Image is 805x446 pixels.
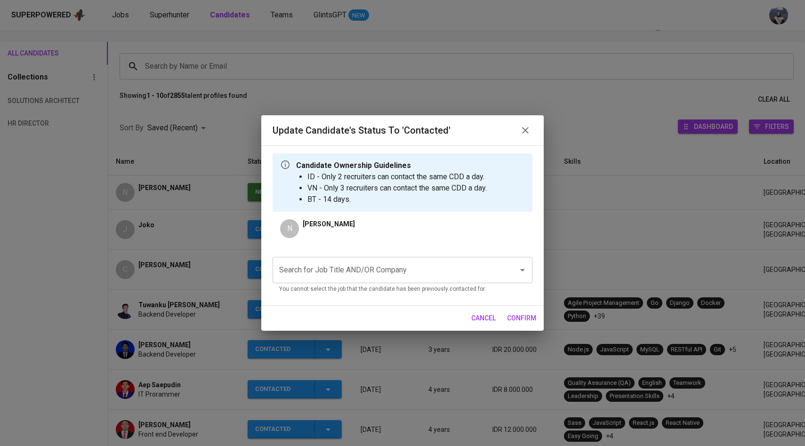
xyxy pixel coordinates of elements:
[307,194,487,205] li: BT - 14 days.
[516,263,529,277] button: Open
[507,312,536,324] span: confirm
[307,171,487,183] li: ID - Only 2 recruiters can contact the same CDD a day.
[279,285,526,294] p: You cannot select the job that the candidate has been previously contacted for.
[503,310,540,327] button: confirm
[471,312,496,324] span: cancel
[273,123,451,138] h6: Update Candidate's Status to 'Contacted'
[296,160,487,171] p: Candidate Ownership Guidelines
[307,183,487,194] li: VN - Only 3 recruiters can contact the same CDD a day.
[280,219,299,238] div: N
[467,310,499,327] button: cancel
[303,219,355,229] p: [PERSON_NAME]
